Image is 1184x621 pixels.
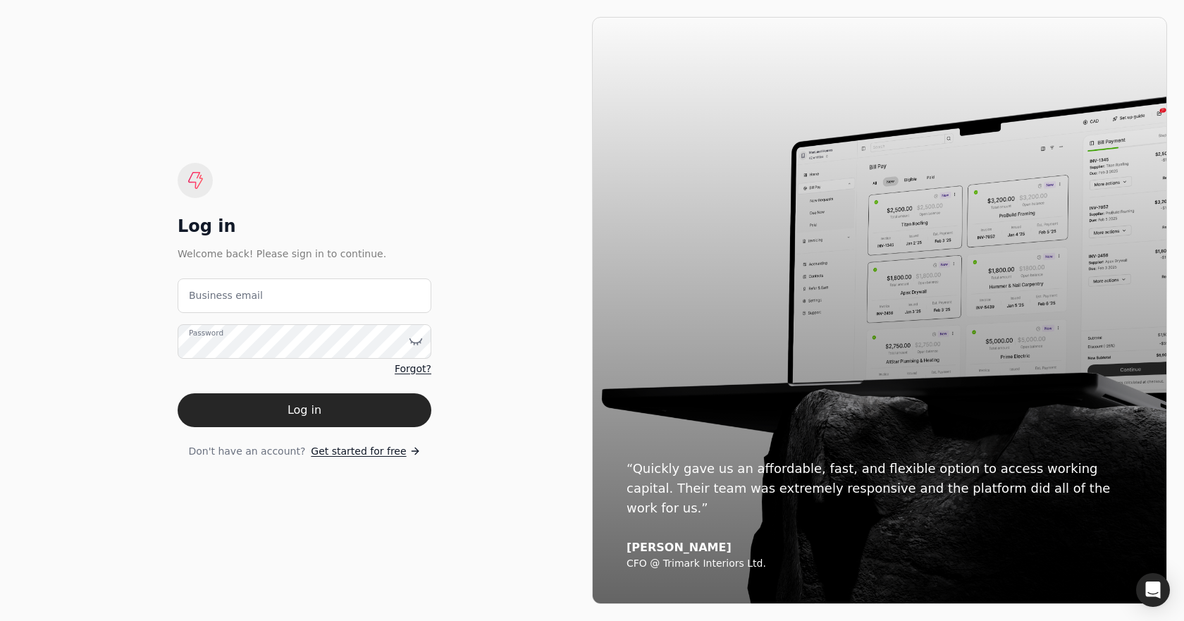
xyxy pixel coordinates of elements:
a: Get started for free [311,444,420,459]
span: Get started for free [311,444,406,459]
div: “Quickly gave us an affordable, fast, and flexible option to access working capital. Their team w... [627,459,1133,518]
div: Welcome back! Please sign in to continue. [178,246,431,262]
label: Password [189,327,223,338]
a: Forgot? [395,362,431,376]
div: [PERSON_NAME] [627,541,1133,555]
label: Business email [189,288,263,303]
div: Log in [178,215,431,238]
button: Log in [178,393,431,427]
span: Don't have an account? [188,444,305,459]
div: Open Intercom Messenger [1136,573,1170,607]
div: CFO @ Trimark Interiors Ltd. [627,558,1133,570]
